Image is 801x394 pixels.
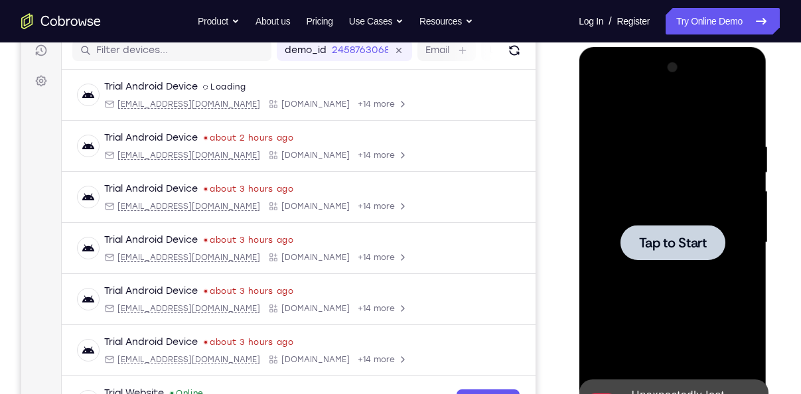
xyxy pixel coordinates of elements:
[255,8,290,34] a: About us
[183,290,186,293] div: Last seen
[579,8,603,34] a: Log In
[468,44,502,57] label: User ID
[40,121,514,172] div: Open device details
[404,44,428,57] label: Email
[40,70,514,121] div: Open device details
[617,8,650,34] a: Register
[306,8,332,34] a: Pricing
[336,201,374,212] span: +14 more
[183,239,186,241] div: Last seen
[188,184,273,194] time: Tue Aug 26 2025 08:42:45 GMT+0300 (Eastern European Summer Time)
[40,274,514,325] div: Open device details
[247,201,328,212] div: App
[40,325,514,376] div: Open device details
[96,99,239,109] span: android@example.com
[260,150,328,161] span: Cobrowse.io
[83,99,239,109] div: Email
[260,354,328,365] span: Cobrowse.io
[83,150,239,161] div: Email
[336,150,374,161] span: +14 more
[247,150,328,161] div: App
[263,44,305,57] label: demo_id
[182,82,225,92] div: Loading
[83,354,239,365] div: Email
[51,8,123,29] h1: Connect
[8,38,32,62] a: Sessions
[260,99,328,109] span: Cobrowse.io
[260,201,328,212] span: Cobrowse.io
[336,99,374,109] span: +14 more
[188,286,273,296] time: Tue Aug 26 2025 08:26:06 GMT+0300 (Eastern European Summer Time)
[96,150,239,161] span: android@example.com
[83,182,177,196] div: Trial Android Device
[183,341,186,344] div: Last seen
[419,8,473,34] button: Resources
[247,303,328,314] div: App
[96,201,239,212] span: android@example.com
[188,337,273,348] time: Tue Aug 26 2025 08:25:04 GMT+0300 (Eastern European Summer Time)
[260,252,328,263] span: Cobrowse.io
[198,8,240,34] button: Product
[83,252,239,263] div: Email
[96,354,239,365] span: android@example.com
[60,189,127,202] span: Tap to Start
[336,303,374,314] span: +14 more
[609,13,611,29] span: /
[40,223,514,274] div: Open device details
[8,8,32,32] a: Connect
[83,303,239,314] div: Email
[47,335,163,393] div: Unexpectedly lost connection to device
[21,13,101,29] a: Go to the home page
[247,252,328,263] div: App
[336,354,374,365] span: +14 more
[83,285,177,298] div: Trial Android Device
[83,233,177,247] div: Trial Android Device
[83,80,177,94] div: Trial Android Device
[40,172,514,223] div: Open device details
[260,303,328,314] span: Cobrowse.io
[349,8,403,34] button: Use Cases
[188,235,273,245] time: Tue Aug 26 2025 08:28:16 GMT+0300 (Eastern European Summer Time)
[188,133,273,143] time: Tue Aug 26 2025 08:59:20 GMT+0300 (Eastern European Summer Time)
[247,354,328,365] div: App
[41,178,146,213] button: Tap to Start
[336,252,374,263] span: +14 more
[482,40,504,61] button: Refresh
[75,44,242,57] input: Filter devices...
[83,336,177,349] div: Trial Android Device
[183,137,186,139] div: Last seen
[8,69,32,93] a: Settings
[666,8,780,34] a: Try Online Demo
[83,201,239,212] div: Email
[247,99,328,109] div: App
[96,303,239,314] span: android@example.com
[96,252,239,263] span: android@example.com
[183,188,186,190] div: Last seen
[83,131,177,145] div: Trial Android Device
